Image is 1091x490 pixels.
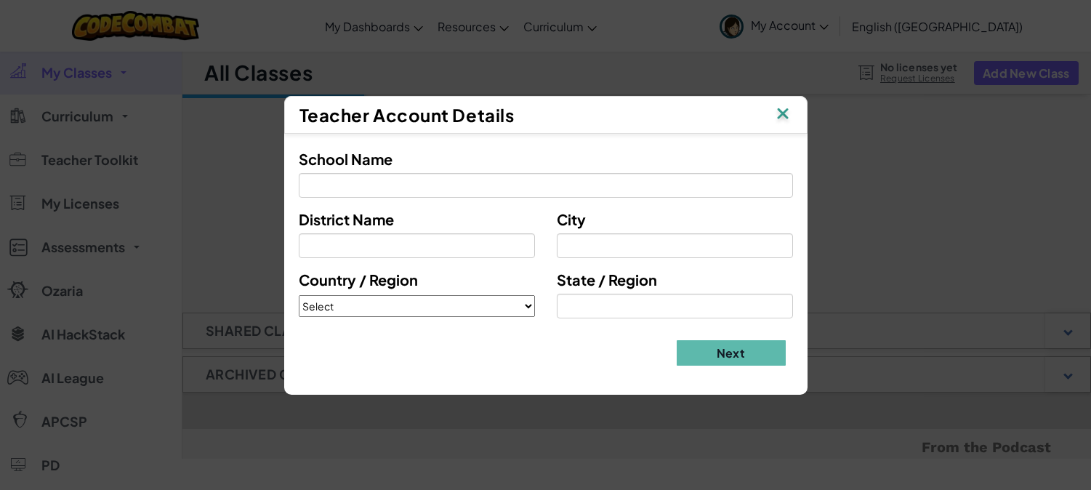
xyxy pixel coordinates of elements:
[557,209,586,230] label: City
[677,340,786,366] button: Next
[299,148,392,169] label: School Name
[557,269,657,290] label: State / Region
[299,269,418,290] label: Country / Region
[299,209,394,230] label: District Name
[299,104,515,126] span: Teacher Account Details
[773,104,792,126] img: IconClose.svg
